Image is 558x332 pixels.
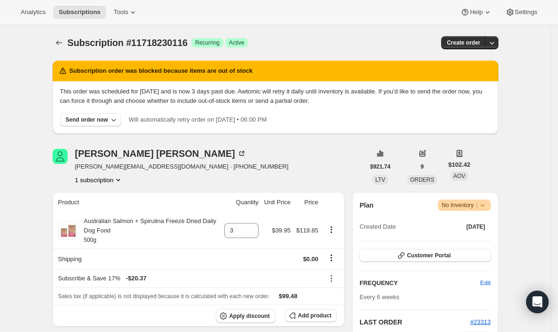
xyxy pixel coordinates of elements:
button: Subscriptions [53,36,66,49]
span: [PERSON_NAME][EMAIL_ADDRESS][DOMAIN_NAME] · [PHONE_NUMBER] [75,162,289,171]
button: Settings [500,6,543,19]
span: $0.00 [303,255,319,263]
button: Send order now [60,113,122,126]
p: This order was scheduled for [DATE] and is now 3 days past due. Awtomic will retry it daily until... [60,87,491,106]
span: Tools [114,8,128,16]
button: Product actions [75,175,123,185]
span: - $20.37 [126,274,146,283]
span: ORDERS [410,177,434,183]
button: Create order [441,36,486,49]
span: Help [470,8,482,16]
th: Quantity [222,192,261,213]
span: Every 6 weeks [359,293,399,301]
h2: Subscription order was blocked because items are out of stock [69,66,253,76]
button: 9 [415,160,429,173]
span: $921.74 [370,163,390,170]
button: Edit [474,276,496,291]
span: $99.48 [279,293,298,300]
span: Subscriptions [59,8,100,16]
button: Shipping actions [324,253,339,263]
button: Customer Portal [359,249,490,262]
span: Edit [480,278,490,288]
button: Analytics [15,6,51,19]
th: Product [53,192,222,213]
span: Subscription #11718230116 [68,38,188,48]
span: $39.95 [272,227,290,234]
button: Product actions [324,224,339,235]
span: Apply discount [229,312,270,320]
div: Subscribe & Save 17% [58,274,319,283]
button: Help [455,6,497,19]
th: Price [293,192,321,213]
span: AOV [453,173,465,179]
span: Sales tax (if applicable) is not displayed because it is calculated with each new order. [58,293,270,300]
h2: Plan [359,201,374,210]
div: Open Intercom Messenger [526,291,549,313]
button: [DATE] [461,220,491,233]
span: Settings [515,8,537,16]
span: Created Date [359,222,396,232]
a: #23313 [470,318,490,325]
span: $119.85 [296,227,318,234]
button: #23313 [470,317,490,327]
span: Customer Portal [407,252,451,259]
h2: FREQUENCY [359,278,480,288]
span: [DATE] [466,223,485,231]
button: Apply discount [216,309,275,323]
div: Australian Salmon + Spirulina Freeze Dried Daily Dog Food [77,216,219,245]
button: Tools [108,6,143,19]
button: $921.74 [365,160,396,173]
span: LTV [375,177,385,183]
span: Glen Rollason [53,149,68,164]
th: Shipping [53,248,222,269]
span: $102.42 [448,160,470,170]
th: Unit Price [261,192,293,213]
span: 9 [420,163,424,170]
span: Analytics [21,8,46,16]
span: Create order [447,39,480,46]
span: Recurring [195,39,220,46]
button: Subscriptions [53,6,106,19]
div: [PERSON_NAME] [PERSON_NAME] [75,149,246,158]
span: Active [229,39,245,46]
span: Add product [298,312,331,319]
span: No Inventory [442,201,487,210]
h2: LAST ORDER [359,317,470,327]
div: Send order now [66,116,108,124]
span: | [476,201,477,209]
button: Add product [285,309,337,322]
p: Will automatically retry order on [DATE] • 06:00 PM [129,115,267,124]
small: 500g [84,237,97,243]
